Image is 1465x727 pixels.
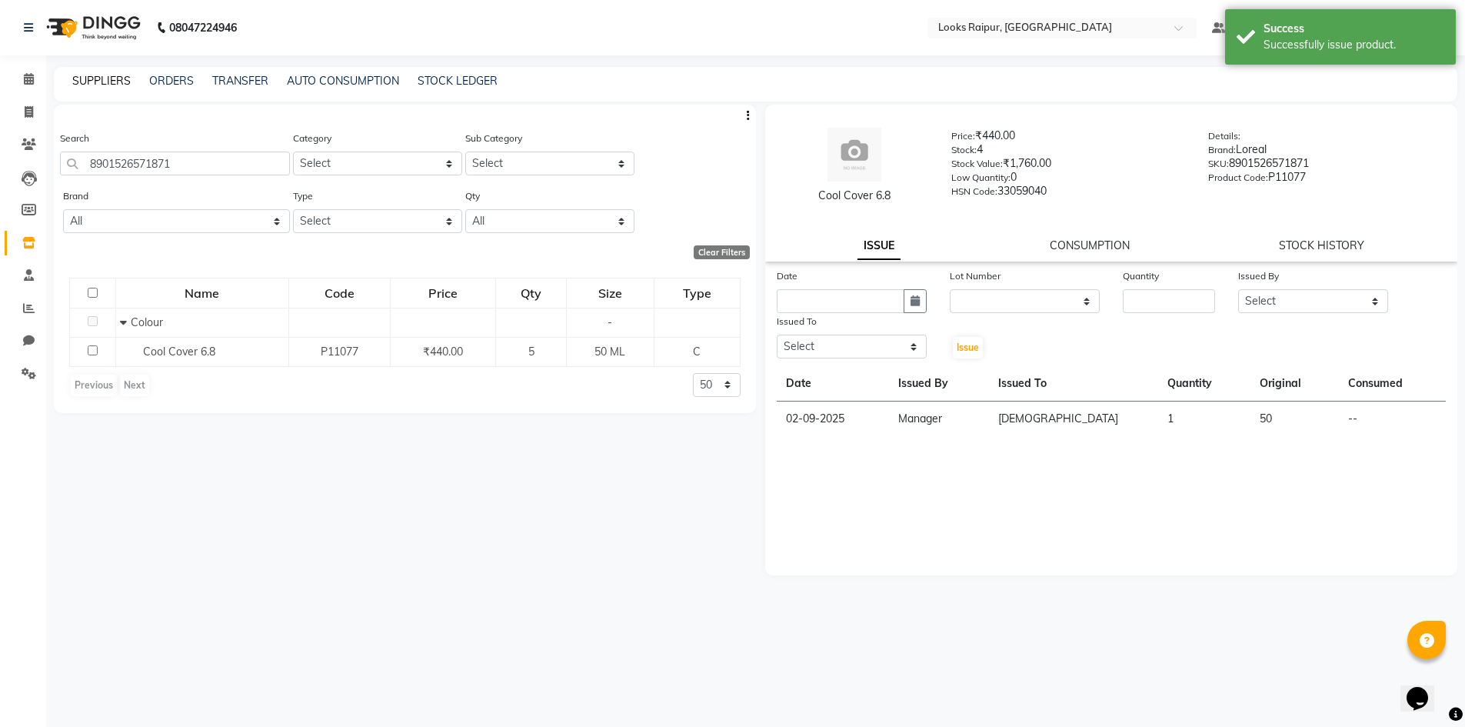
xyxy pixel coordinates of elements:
[1158,366,1250,402] th: Quantity
[951,143,977,157] label: Stock:
[694,245,750,259] div: Clear Filters
[777,402,890,437] td: 02-09-2025
[781,188,929,204] div: Cool Cover 6.8
[1264,37,1444,53] div: Successfully issue product.
[951,155,1185,177] div: ₹1,760.00
[1250,402,1338,437] td: 50
[418,74,498,88] a: STOCK LEDGER
[951,157,1003,171] label: Stock Value:
[497,279,565,307] div: Qty
[693,345,701,358] span: C
[290,279,389,307] div: Code
[951,129,975,143] label: Price:
[1208,171,1268,185] label: Product Code:
[1123,269,1159,283] label: Quantity
[950,269,1001,283] label: Lot Number
[1158,402,1250,437] td: 1
[1279,238,1364,252] a: STOCK HISTORY
[827,128,881,182] img: avatar
[169,6,237,49] b: 08047224946
[1238,269,1279,283] label: Issued By
[1208,129,1240,143] label: Details:
[1250,366,1338,402] th: Original
[951,185,997,198] label: HSN Code:
[953,337,983,358] button: Issue
[63,189,88,203] label: Brand
[777,269,797,283] label: Date
[777,315,817,328] label: Issued To
[1208,169,1442,191] div: P11077
[131,315,163,329] span: Colour
[1208,143,1236,157] label: Brand:
[293,132,331,145] label: Category
[594,345,625,358] span: 50 ML
[465,132,522,145] label: Sub Category
[655,279,739,307] div: Type
[951,183,1185,205] div: 33059040
[39,6,145,49] img: logo
[951,128,1185,149] div: ₹440.00
[989,366,1158,402] th: Issued To
[568,279,653,307] div: Size
[951,171,1011,185] label: Low Quantity:
[60,132,89,145] label: Search
[321,345,358,358] span: P11077
[777,366,890,402] th: Date
[1339,402,1446,437] td: --
[72,74,131,88] a: SUPPLIERS
[1264,21,1444,37] div: Success
[989,402,1158,437] td: [DEMOGRAPHIC_DATA]
[287,74,399,88] a: AUTO CONSUMPTION
[1208,142,1442,163] div: Loreal
[465,189,480,203] label: Qty
[608,315,612,329] span: -
[957,342,979,353] span: Issue
[60,152,290,175] input: Search by product name or code
[149,74,194,88] a: ORDERS
[117,279,288,307] div: Name
[143,345,215,358] span: Cool Cover 6.8
[391,279,495,307] div: Price
[1208,155,1442,177] div: 8901526571871
[1208,157,1229,171] label: SKU:
[423,345,463,358] span: ₹440.00
[212,74,268,88] a: TRANSFER
[293,189,313,203] label: Type
[889,366,989,402] th: Issued By
[951,169,1185,191] div: 0
[528,345,534,358] span: 5
[1400,665,1450,712] iframe: chat widget
[1339,366,1446,402] th: Consumed
[1050,238,1130,252] a: CONSUMPTION
[951,142,1185,163] div: 4
[857,232,901,260] a: ISSUE
[120,315,131,329] span: Collapse Row
[889,402,989,437] td: Manager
